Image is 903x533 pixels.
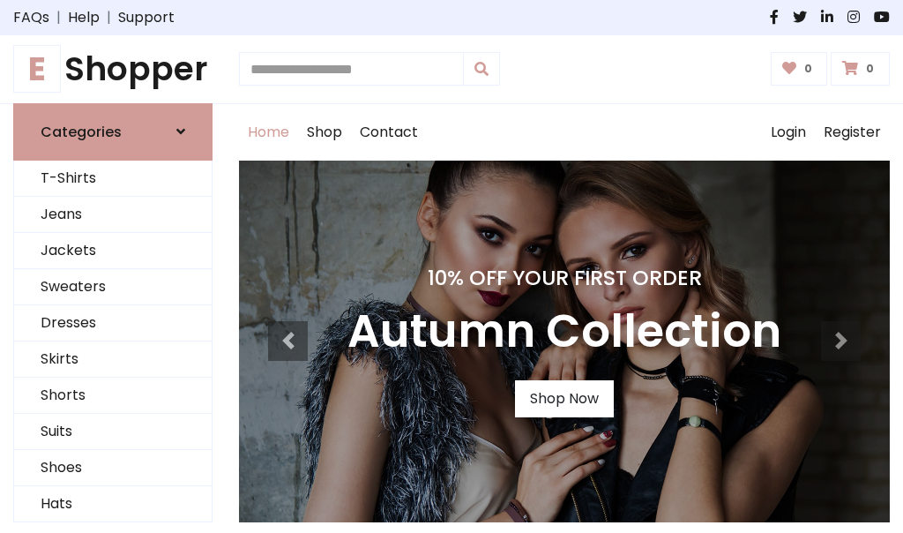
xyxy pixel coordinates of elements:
[14,197,212,233] a: Jeans
[14,414,212,450] a: Suits
[239,104,298,161] a: Home
[862,61,878,77] span: 0
[14,233,212,269] a: Jackets
[831,52,890,86] a: 0
[49,7,68,28] span: |
[14,450,212,486] a: Shoes
[14,486,212,522] a: Hats
[14,305,212,342] a: Dresses
[351,104,427,161] a: Contact
[13,7,49,28] a: FAQs
[815,104,890,161] a: Register
[14,378,212,414] a: Shorts
[800,61,817,77] span: 0
[14,269,212,305] a: Sweaters
[13,103,213,161] a: Categories
[515,380,614,417] a: Shop Now
[100,7,118,28] span: |
[13,45,61,93] span: E
[41,124,122,140] h6: Categories
[298,104,351,161] a: Shop
[771,52,828,86] a: 0
[347,266,781,290] h4: 10% Off Your First Order
[13,49,213,89] h1: Shopper
[14,342,212,378] a: Skirts
[14,161,212,197] a: T-Shirts
[762,104,815,161] a: Login
[347,304,781,359] h3: Autumn Collection
[68,7,100,28] a: Help
[13,49,213,89] a: EShopper
[118,7,175,28] a: Support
